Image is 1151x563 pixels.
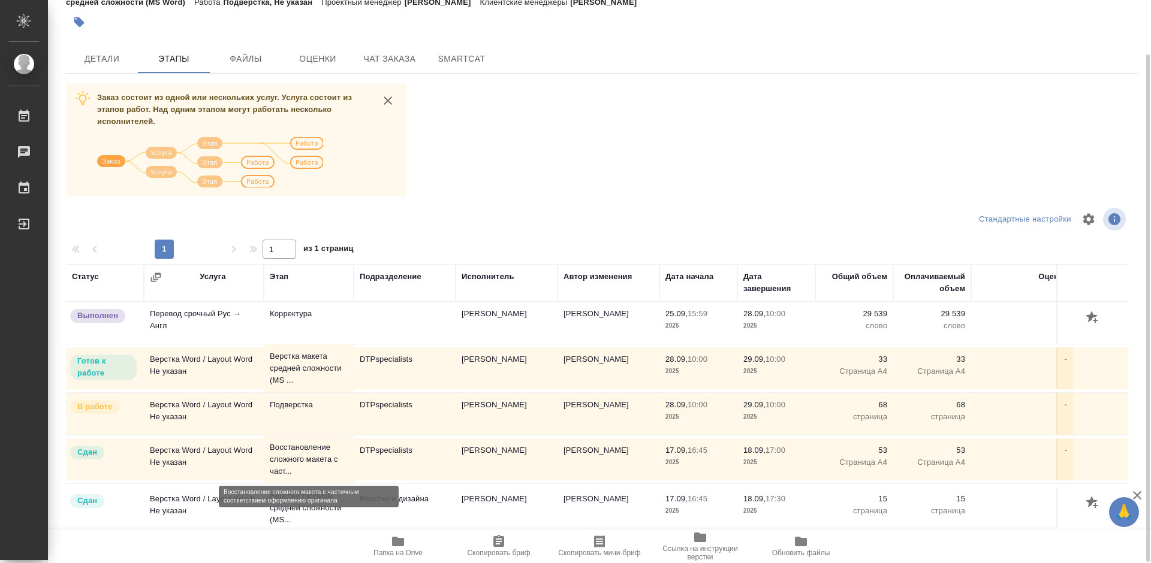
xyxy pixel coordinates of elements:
p: 33 [899,353,965,365]
p: Страница А4 [899,456,965,468]
div: Статус [72,271,99,283]
p: В работе [77,401,112,413]
span: из 1 страниц [303,241,354,259]
span: Детали [73,52,131,66]
button: 🙏 [1109,497,1139,527]
p: 10:00 [766,309,785,318]
p: 2025 [665,456,731,468]
p: Корректура [270,308,348,320]
p: 17:30 [766,494,785,503]
div: Дата завершения [743,271,809,295]
p: 17:00 [766,446,785,455]
td: Верстки и дизайна [354,487,456,529]
div: split button [976,210,1074,229]
div: Исполнитель [462,271,514,283]
p: 16:45 [688,446,707,455]
p: 18.09, [743,494,766,503]
p: Верстка макета средней сложности (MS ... [270,350,348,386]
p: Сдан [77,446,97,458]
p: Верстка таблицы средней сложности (MS... [270,490,348,526]
p: Выполнен [77,310,118,322]
p: Страница А4 [821,456,887,468]
div: Оценка [1038,271,1067,283]
p: Подверстка [270,399,348,411]
button: close [379,92,397,110]
td: Верстка Word / Layout Word Не указан [144,347,264,389]
div: Этап [270,271,288,283]
p: 68 [821,399,887,411]
p: 17.09, [665,446,688,455]
p: 29 539 [899,308,965,320]
button: Скопировать бриф [448,529,549,563]
td: [PERSON_NAME] [456,438,558,480]
p: 29.09, [743,355,766,364]
p: 10:00 [766,355,785,364]
button: Сгруппировать [150,271,162,283]
p: страница [899,411,965,423]
p: страница [899,505,965,517]
span: Заказ состоит из одной или нескольких услуг. Услуга состоит из этапов работ. Над одним этапом мог... [97,93,352,126]
button: Папка на Drive [348,529,448,563]
p: 33 [821,353,887,365]
div: Автор изменения [564,271,632,283]
p: Сдан [77,495,97,507]
button: Добавить оценку [1083,308,1103,328]
button: Добавить тэг [66,9,92,35]
span: Скопировать мини-бриф [558,549,640,557]
div: Дата начала [665,271,713,283]
p: 28.09, [665,355,688,364]
button: Ссылка на инструкции верстки [650,529,751,563]
p: страница [821,411,887,423]
p: 2025 [743,320,809,332]
span: Посмотреть информацию [1103,208,1128,231]
td: Верстка Word / Layout Word Не указан [144,487,264,529]
td: [PERSON_NAME] [456,487,558,529]
span: Оценки [289,52,346,66]
div: Услуга [200,271,225,283]
span: Скопировать бриф [467,549,530,557]
td: [PERSON_NAME] [558,487,659,529]
p: 15:59 [688,309,707,318]
td: [PERSON_NAME] [456,302,558,344]
p: Страница А4 [821,365,887,377]
p: 29 539 [821,308,887,320]
div: Общий объем [832,271,887,283]
p: 2025 [665,365,731,377]
td: DTPspecialists [354,438,456,480]
p: слово [899,320,965,332]
p: 2025 [665,505,731,517]
p: 2025 [743,456,809,468]
p: 53 [821,444,887,456]
p: 2025 [743,365,809,377]
p: 28.09, [665,400,688,409]
td: Верстка Word / Layout Word Не указан [144,438,264,480]
p: 2025 [743,411,809,423]
button: Скопировать мини-бриф [549,529,650,563]
span: Этапы [145,52,203,66]
p: 15 [899,493,965,505]
td: DTPspecialists [354,347,456,389]
p: 28.09, [743,309,766,318]
p: 68 [899,399,965,411]
td: DTPspecialists [354,393,456,435]
p: 15 [821,493,887,505]
p: 2025 [665,411,731,423]
td: [PERSON_NAME] [558,347,659,389]
p: 53 [899,444,965,456]
p: 18.09, [743,446,766,455]
span: Настроить таблицу [1074,205,1103,234]
p: 2025 [665,320,731,332]
p: 10:00 [766,400,785,409]
button: Добавить оценку [1083,493,1103,513]
p: Готов к работе [77,355,129,379]
p: 29.09, [743,400,766,409]
td: [PERSON_NAME] [456,393,558,435]
td: [PERSON_NAME] [558,302,659,344]
td: Верстка Word / Layout Word Не указан [144,393,264,435]
td: [PERSON_NAME] [558,438,659,480]
td: [PERSON_NAME] [558,393,659,435]
span: Обновить файлы [772,549,830,557]
span: SmartCat [433,52,490,66]
p: 2025 [743,505,809,517]
span: 🙏 [1114,500,1134,525]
